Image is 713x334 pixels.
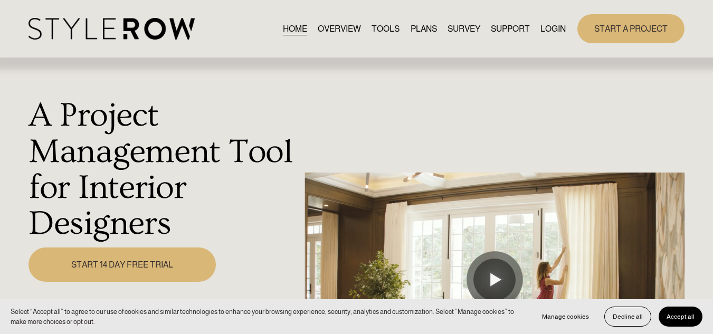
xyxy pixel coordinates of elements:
a: HOME [283,22,307,36]
button: Accept all [659,307,702,327]
span: Accept all [667,313,695,320]
a: PLANS [411,22,437,36]
span: Decline all [613,313,643,320]
p: Select “Accept all” to agree to our use of cookies and similar technologies to enhance your brows... [11,307,524,327]
button: Play [473,259,516,301]
button: Decline all [604,307,651,327]
a: SURVEY [448,22,480,36]
h1: A Project Management Tool for Interior Designers [28,98,298,242]
img: StyleRow [28,18,195,40]
a: START A PROJECT [577,14,685,43]
a: TOOLS [372,22,400,36]
a: LOGIN [540,22,566,36]
a: folder dropdown [491,22,530,36]
button: Manage cookies [534,307,597,327]
span: Manage cookies [542,313,589,320]
a: START 14 DAY FREE TRIAL [28,247,216,281]
a: OVERVIEW [318,22,361,36]
span: SUPPORT [491,23,530,35]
